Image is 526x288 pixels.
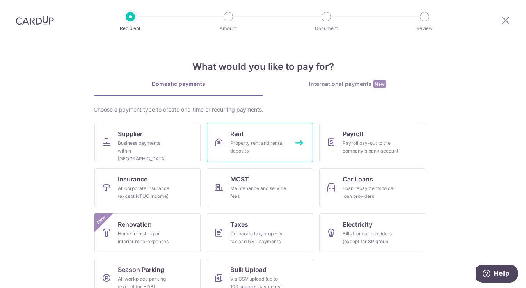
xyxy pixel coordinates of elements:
div: Corporate tax, property tax and GST payments [230,230,286,245]
img: CardUp [16,16,54,25]
a: RentProperty rent and rental deposits [207,123,313,162]
div: Home furnishing or interior reno-expenses [118,230,174,245]
span: Electricity [343,220,372,229]
span: Taxes [230,220,248,229]
iframe: Opens a widget where you can find more information [476,265,518,284]
a: Car LoansLoan repayments to car loan providers [319,168,425,207]
span: New [373,80,386,88]
div: Bills from all providers (except for SP group) [343,230,399,245]
a: RenovationHome furnishing or interior reno-expensesNew [94,213,201,252]
span: Rent [230,129,244,139]
span: Supplier [118,129,142,139]
a: TaxesCorporate tax, property tax and GST payments [207,213,313,252]
p: Amount [199,25,257,32]
span: New [95,213,108,226]
a: ElectricityBills from all providers (except for SP group) [319,213,425,252]
a: InsuranceAll corporate insurance (except NTUC Income) [94,168,201,207]
span: Payroll [343,129,363,139]
a: SupplierBusiness payments within [GEOGRAPHIC_DATA] [94,123,201,162]
a: PayrollPayroll pay-out to the company's bank account [319,123,425,162]
div: Business payments within [GEOGRAPHIC_DATA] [118,139,174,163]
span: Insurance [118,174,147,184]
span: Bulk Upload [230,265,267,274]
div: Property rent and rental deposits [230,139,286,155]
div: All corporate insurance (except NTUC Income) [118,185,174,200]
span: Car Loans [343,174,373,184]
div: Payroll pay-out to the company's bank account [343,139,399,155]
div: Maintenance and service fees [230,185,286,200]
a: MCSTMaintenance and service fees [207,168,313,207]
p: Recipient [101,25,159,32]
span: MCST [230,174,249,184]
span: Help [18,5,34,12]
h4: What would you like to pay for? [94,60,432,74]
div: Loan repayments to car loan providers [343,185,399,200]
span: Season Parking [118,265,164,274]
div: Choose a payment type to create one-time or recurring payments. [94,106,432,114]
span: Renovation [118,220,152,229]
div: International payments [263,80,432,88]
p: Review [396,25,453,32]
p: Document [297,25,355,32]
div: Domestic payments [94,80,263,88]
